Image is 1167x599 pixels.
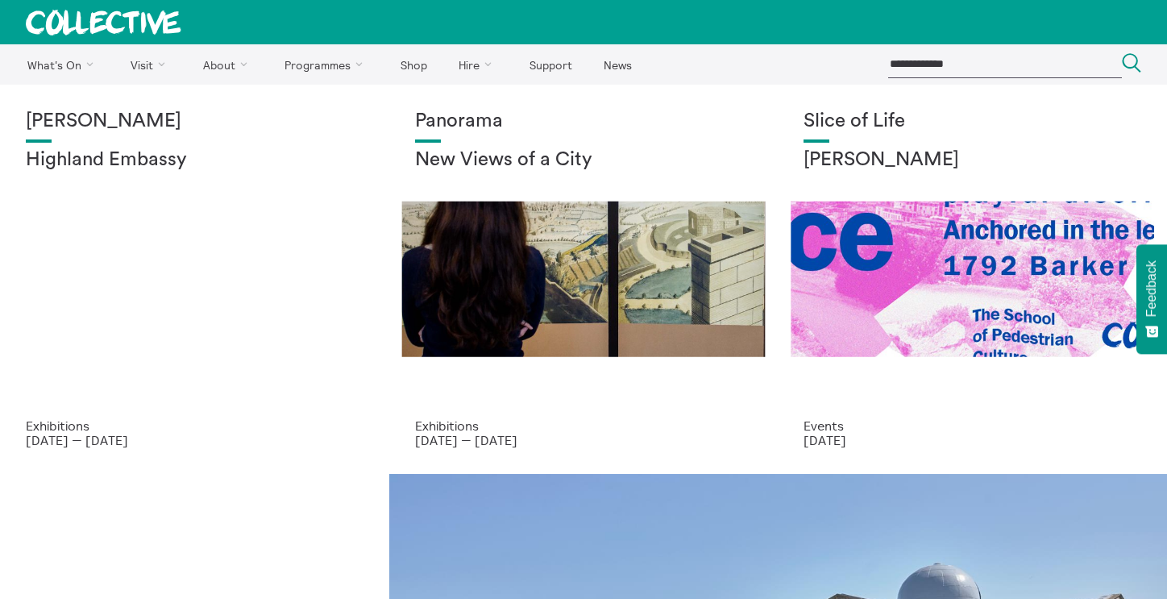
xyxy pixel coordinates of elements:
[26,418,363,433] p: Exhibitions
[804,433,1141,447] p: [DATE]
[13,44,114,85] a: What's On
[415,433,753,447] p: [DATE] — [DATE]
[117,44,186,85] a: Visit
[1136,244,1167,354] button: Feedback - Show survey
[778,85,1167,474] a: Webposter copy Slice of Life [PERSON_NAME] Events [DATE]
[271,44,384,85] a: Programmes
[804,149,1141,172] h2: [PERSON_NAME]
[386,44,441,85] a: Shop
[415,110,753,133] h1: Panorama
[26,110,363,133] h1: [PERSON_NAME]
[804,418,1141,433] p: Events
[189,44,268,85] a: About
[415,418,753,433] p: Exhibitions
[445,44,513,85] a: Hire
[415,149,753,172] h2: New Views of a City
[589,44,646,85] a: News
[26,433,363,447] p: [DATE] — [DATE]
[389,85,779,474] a: Collective Panorama June 2025 small file 8 Panorama New Views of a City Exhibitions [DATE] — [DATE]
[1144,260,1159,317] span: Feedback
[26,149,363,172] h2: Highland Embassy
[515,44,586,85] a: Support
[804,110,1141,133] h1: Slice of Life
